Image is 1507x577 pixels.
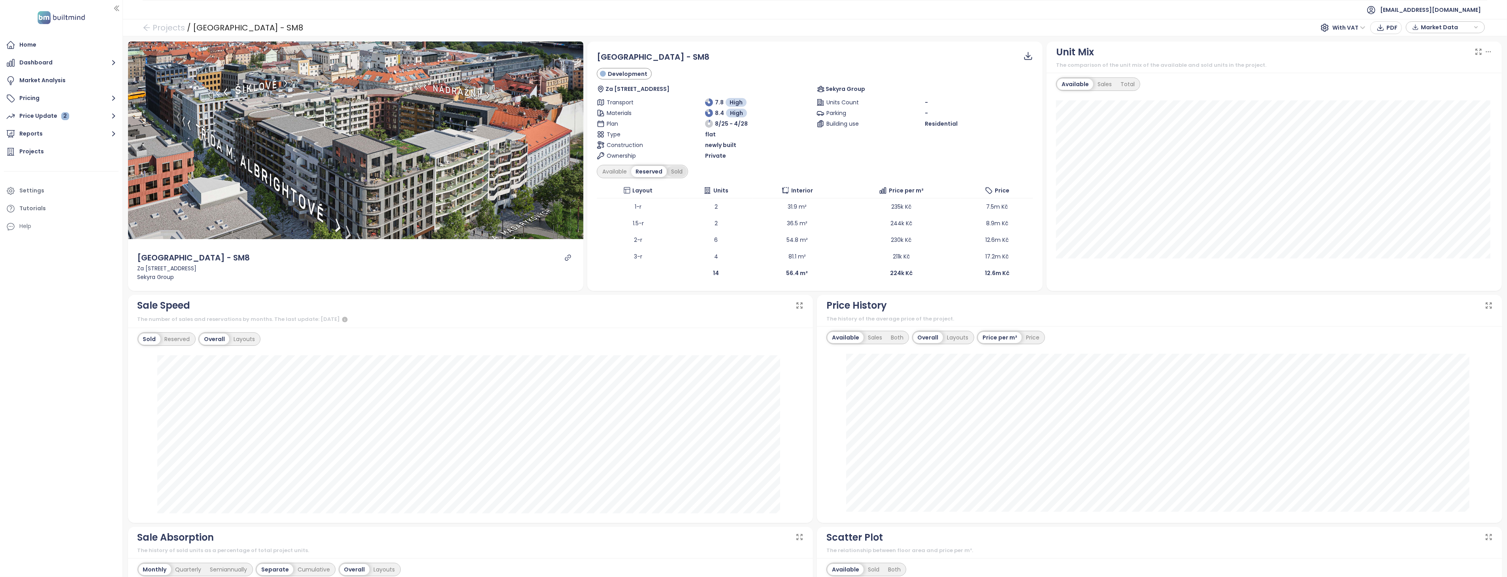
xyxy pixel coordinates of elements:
[139,564,171,575] div: Monthly
[985,269,1009,277] b: 12.6m Kč
[1056,45,1094,60] div: Unit Mix
[913,332,943,343] div: Overall
[229,334,259,345] div: Layouts
[786,269,808,277] b: 56.4 m²
[889,186,924,195] span: Price per m²
[35,9,87,26] img: logo
[791,186,813,195] span: Interior
[632,186,653,195] span: Layout
[826,85,865,93] span: Sekyra Group
[1332,22,1366,34] span: With VAT
[19,75,66,85] div: Market Analysis
[4,183,119,199] a: Settings
[925,109,928,117] span: -
[943,332,973,343] div: Layouts
[605,85,670,93] span: Za [STREET_ADDRESS]
[1056,61,1492,69] div: The comparison of the unit mix of the available and sold units in the project.
[1386,23,1398,32] span: PDF
[995,186,1009,195] span: Price
[138,252,250,264] div: [GEOGRAPHIC_DATA] - SM8
[679,232,753,248] td: 6
[884,564,905,575] div: Both
[715,98,724,107] span: 7.8
[597,198,680,215] td: 1-r
[607,119,661,128] span: Plan
[826,315,1493,323] div: The history of the average price of the project.
[705,151,726,160] span: Private
[187,21,191,35] div: /
[1421,21,1472,33] span: Market Data
[753,198,841,215] td: 31.9 m²
[138,530,214,545] div: Sale Absorption
[200,334,229,345] div: Overall
[597,248,680,265] td: 3-r
[1093,79,1116,90] div: Sales
[826,547,1493,554] div: The relationship between floor area and price per m².
[713,269,719,277] b: 14
[340,564,370,575] div: Overall
[890,219,912,227] span: 244k Kč
[4,201,119,217] a: Tutorials
[705,130,716,139] span: flat
[206,564,252,575] div: Semiannually
[143,21,185,35] a: arrow-left Projects
[4,108,119,124] button: Price Update 2
[370,564,400,575] div: Layouts
[139,334,160,345] div: Sold
[925,119,958,128] span: Residential
[19,40,36,50] div: Home
[138,315,804,324] div: The number of sales and reservations by months. The last update: [DATE]
[1022,332,1044,343] div: Price
[890,269,913,277] b: 224k Kč
[19,147,44,157] div: Projects
[19,204,46,213] div: Tutorials
[138,273,574,281] div: Sekyra Group
[826,109,881,117] span: Parking
[679,198,753,215] td: 2
[171,564,206,575] div: Quarterly
[4,91,119,106] button: Pricing
[730,109,743,117] span: High
[826,98,881,107] span: Units Count
[607,151,661,160] span: Ownership
[713,186,728,195] span: Units
[160,334,194,345] div: Reserved
[1057,79,1093,90] div: Available
[826,119,881,128] span: Building use
[925,98,928,107] span: -
[1380,0,1481,19] span: [EMAIL_ADDRESS][DOMAIN_NAME]
[986,203,1008,211] span: 7.5m Kč
[753,248,841,265] td: 81.1 m²
[607,98,661,107] span: Transport
[4,219,119,234] div: Help
[4,37,119,53] a: Home
[138,298,190,313] div: Sale Speed
[715,109,724,117] span: 8.4
[4,55,119,71] button: Dashboard
[891,236,911,244] span: 230k Kč
[985,236,1009,244] span: 12.6m Kč
[138,264,574,273] div: Za [STREET_ADDRESS]
[19,111,69,121] div: Price Update
[986,219,1008,227] span: 8.9m Kč
[607,109,661,117] span: Materials
[893,253,910,260] span: 211k Kč
[985,253,1009,260] span: 17.2m Kč
[61,112,69,120] div: 2
[826,530,883,545] div: Scatter Plot
[564,254,571,261] a: link
[864,564,884,575] div: Sold
[715,119,748,128] span: 8/25 - 4/28
[598,166,631,177] div: Available
[730,98,743,107] span: High
[597,215,680,232] td: 1.5-r
[608,70,647,78] span: Development
[828,332,864,343] div: Available
[597,51,709,62] span: [GEOGRAPHIC_DATA] - SM8
[597,232,680,248] td: 2-r
[828,564,864,575] div: Available
[19,221,31,231] div: Help
[4,126,119,142] button: Reports
[293,564,334,575] div: Cumulative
